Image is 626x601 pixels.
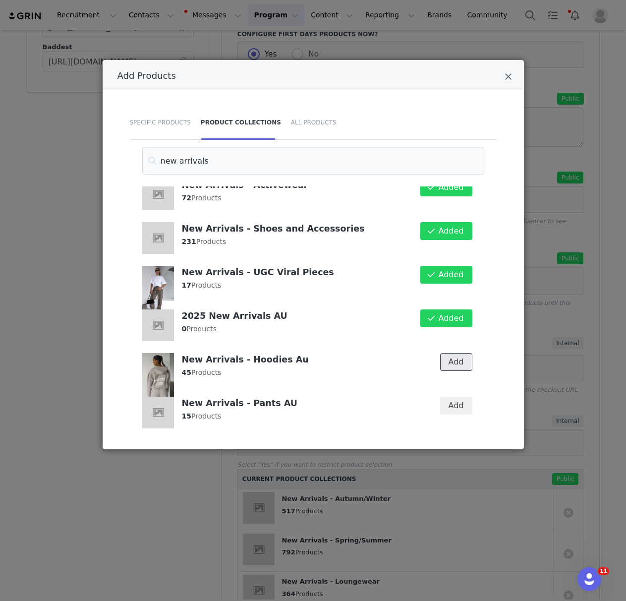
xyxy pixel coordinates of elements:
span: 11 [598,567,609,575]
button: Add [440,353,472,371]
div: Product Collections [196,105,286,140]
img: 05a73f93-357a-4f00-acf3-3d36b61885f7.png [142,353,174,403]
button: Added [420,266,472,284]
strong: 72 [182,194,191,202]
div: Specific Products [130,105,196,140]
div: Add Products [103,60,524,449]
div: Products [182,266,415,291]
div: All Products [286,105,337,140]
button: Added [420,222,472,240]
div: Products [182,222,415,247]
h4: 2025 New Arrivals AU [182,309,415,321]
button: Added [420,179,472,196]
img: placeholder-square.jpeg [142,222,174,254]
div: Products [182,179,415,203]
span: Added [439,312,464,324]
span: Added [439,225,464,237]
img: placeholder-square.jpeg [142,179,174,210]
div: Products [182,353,415,378]
strong: 0 [182,325,187,333]
strong: 45 [182,368,191,376]
h4: New Arrivals - Hoodies Au [182,353,415,365]
button: Add [440,397,472,415]
input: Search for collections by title [142,147,484,175]
button: Added [420,309,472,327]
span: Add Products [117,70,176,81]
strong: 15 [182,412,191,420]
img: placeholder-square.jpeg [142,397,174,428]
div: Products [182,309,415,334]
iframe: Intercom live chat [577,567,601,591]
h4: New Arrivals - Pants AU [182,397,415,409]
img: placeholder-square.jpeg [142,309,174,341]
strong: 231 [182,238,196,245]
div: Products [182,397,415,421]
h4: New Arrivals - UGC Viral Pieces [182,266,415,278]
span: Added [439,269,464,281]
span: Added [439,181,464,193]
h4: New Arrivals - Shoes and Accessories [182,222,415,234]
strong: 17 [182,281,191,289]
button: Close [505,72,512,84]
img: dfe1696e-ae12-49c3-a498-369852844222.png [142,266,174,315]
